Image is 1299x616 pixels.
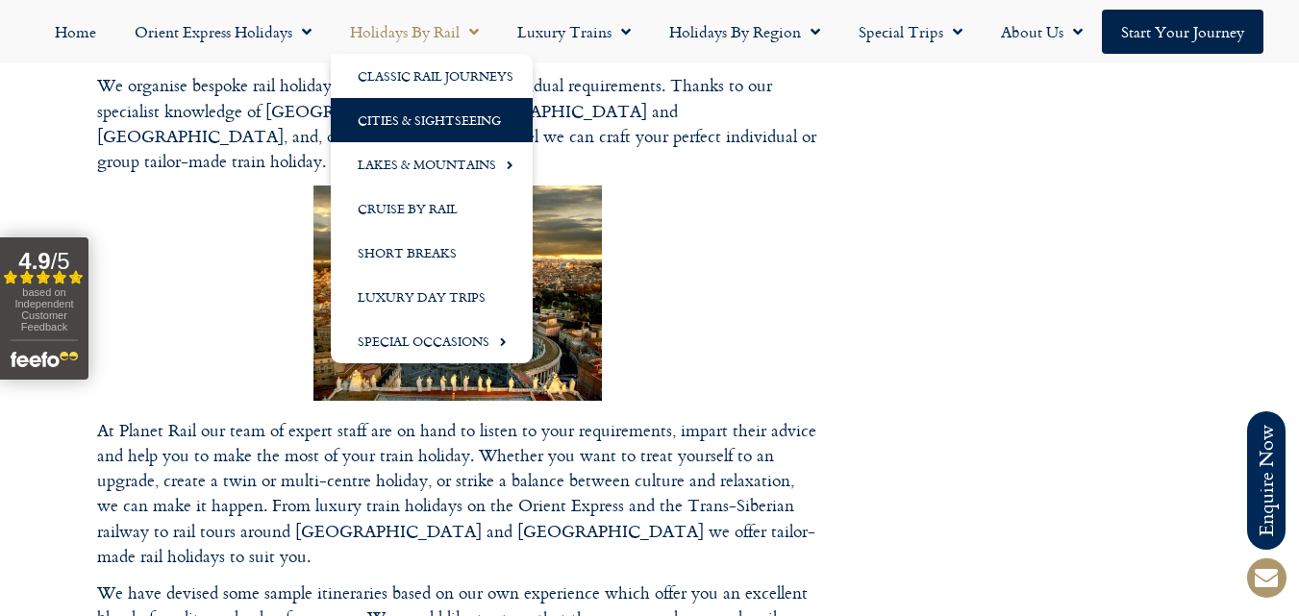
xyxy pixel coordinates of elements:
p: We organise bespoke rail holidays to suit you and your individual requirements. Thanks to our spe... [97,73,818,174]
a: Start your Journey [1102,10,1263,54]
a: Special Occasions [331,319,533,363]
a: Home [36,10,115,54]
a: Cities & Sightseeing [331,98,533,142]
a: About Us [982,10,1102,54]
a: Lakes & Mountains [331,142,533,186]
nav: Menu [10,10,1289,54]
img: Rome [313,185,602,401]
a: Holidays by Region [650,10,839,54]
a: Short Breaks [331,231,533,275]
a: Holidays by Rail [331,10,498,54]
a: Special Trips [839,10,982,54]
ul: Holidays by Rail [331,54,533,363]
a: Luxury Day Trips [331,275,533,319]
p: At Planet Rail our team of expert staff are on hand to listen to your requirements, impart their ... [97,418,818,570]
a: Cruise by Rail [331,186,533,231]
a: Luxury Trains [498,10,650,54]
a: Classic Rail Journeys [331,54,533,98]
a: Orient Express Holidays [115,10,331,54]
